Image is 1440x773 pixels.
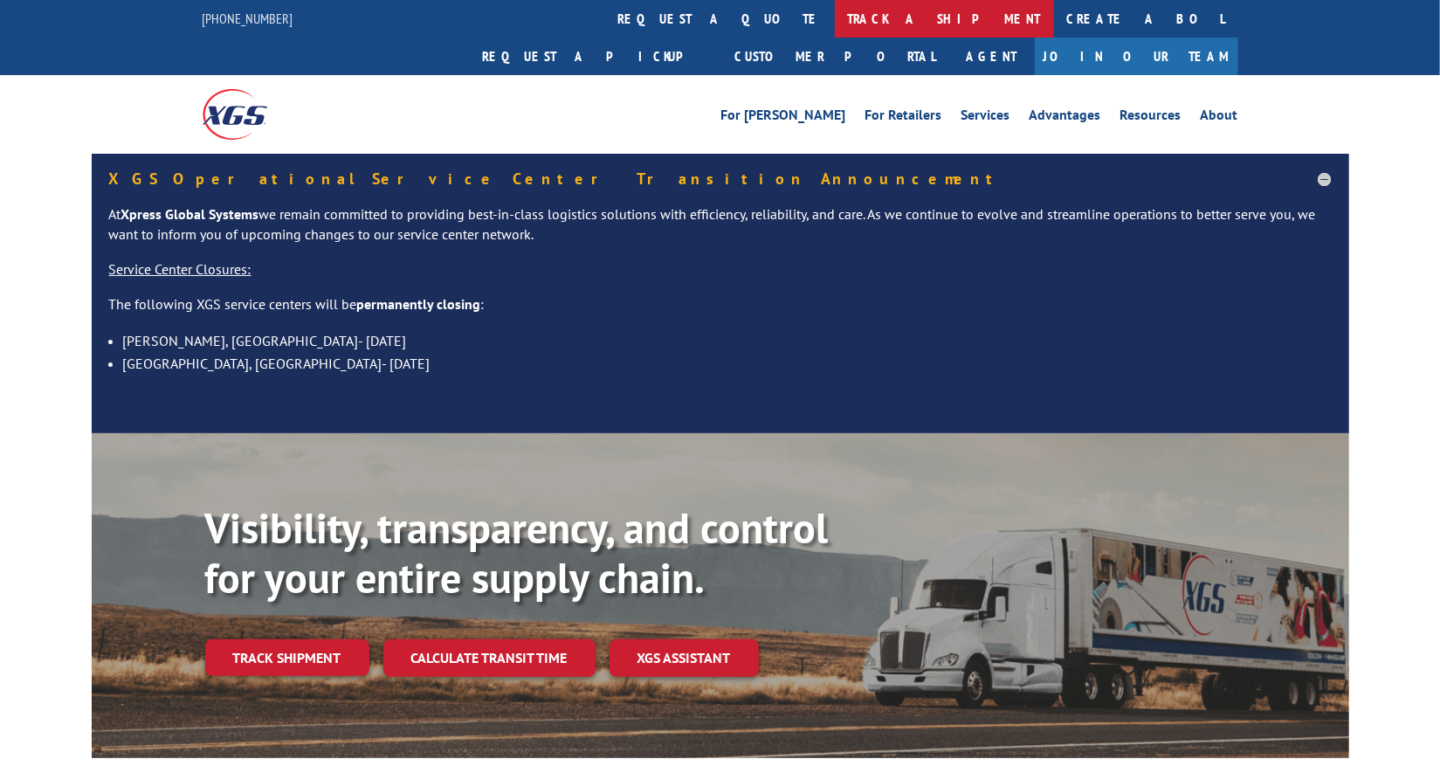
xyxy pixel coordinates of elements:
a: For [PERSON_NAME] [721,108,846,128]
a: For Retailers [865,108,942,128]
a: Resources [1120,108,1182,128]
a: About [1201,108,1238,128]
h5: XGS Operational Service Center Transition Announcement [109,171,1332,187]
u: Service Center Closures: [109,260,251,278]
p: The following XGS service centers will be : [109,294,1332,329]
a: Services [961,108,1010,128]
a: [PHONE_NUMBER] [203,10,293,27]
a: Agent [949,38,1035,75]
a: XGS ASSISTANT [610,639,759,677]
li: [GEOGRAPHIC_DATA], [GEOGRAPHIC_DATA]- [DATE] [123,352,1332,375]
strong: Xpress Global Systems [121,205,259,223]
a: Track shipment [205,639,369,676]
a: Advantages [1030,108,1101,128]
strong: permanently closing [357,295,481,313]
li: [PERSON_NAME], [GEOGRAPHIC_DATA]- [DATE] [123,329,1332,352]
a: Calculate transit time [383,639,596,677]
a: Join Our Team [1035,38,1238,75]
a: Customer Portal [722,38,949,75]
b: Visibility, transparency, and control for your entire supply chain. [205,500,829,605]
p: At we remain committed to providing best-in-class logistics solutions with efficiency, reliabilit... [109,204,1332,260]
a: Request a pickup [470,38,722,75]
